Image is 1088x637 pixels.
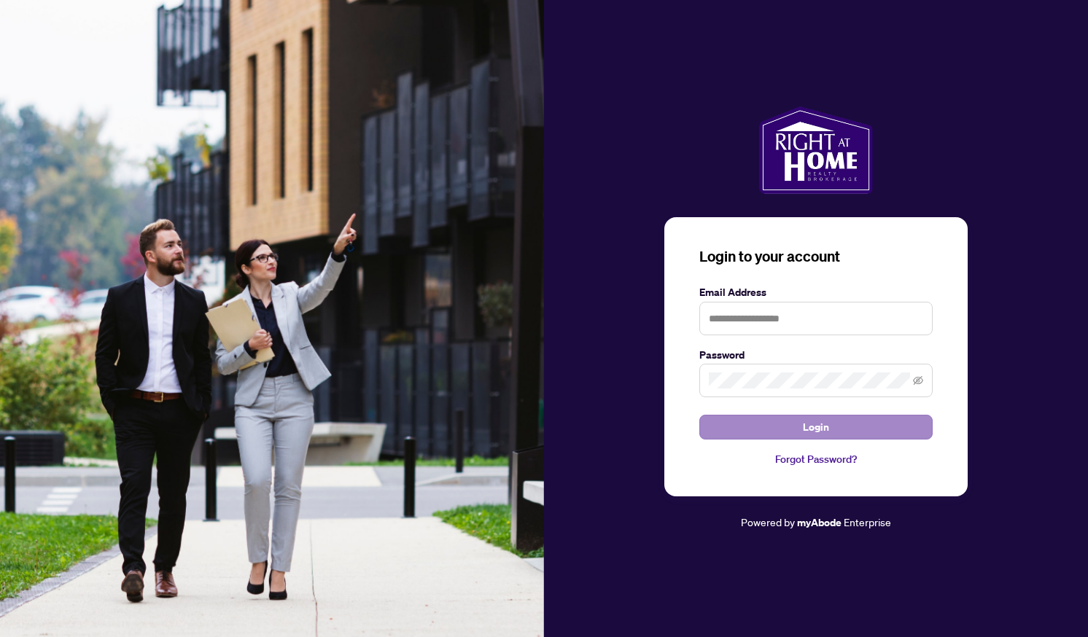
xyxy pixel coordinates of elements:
button: Login [699,415,933,439]
img: ma-logo [759,106,872,194]
a: myAbode [797,515,842,531]
label: Email Address [699,284,933,300]
h3: Login to your account [699,246,933,267]
span: Enterprise [844,515,891,528]
label: Password [699,347,933,363]
span: Login [803,415,829,439]
a: Forgot Password? [699,451,933,467]
span: eye-invisible [913,375,923,386]
span: Powered by [741,515,795,528]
